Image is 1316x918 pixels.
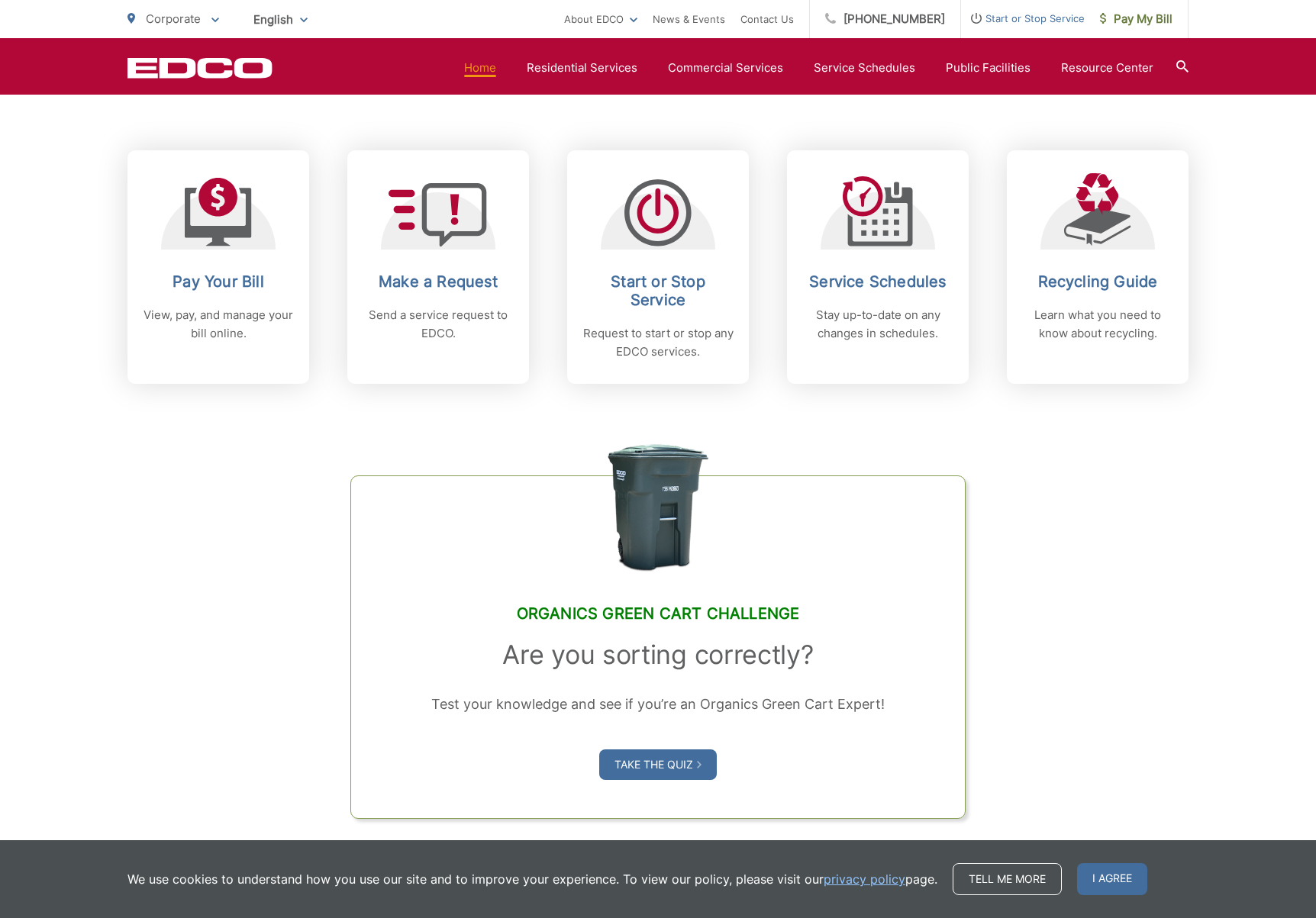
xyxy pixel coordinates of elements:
a: Service Schedules [814,59,915,77]
a: Resource Center [1061,59,1153,77]
h2: Start or Stop Service [582,272,734,309]
span: Corporate [146,11,201,26]
a: Make a Request Send a service request to EDCO. [347,150,529,384]
h2: Organics Green Cart Challenge [389,604,927,623]
span: Pay My Bill [1100,10,1172,28]
p: Send a service request to EDCO. [363,306,514,343]
a: Pay Your Bill View, pay, and manage your bill online. [127,150,309,384]
p: Stay up-to-date on any changes in schedules. [802,306,953,343]
a: EDCD logo. Return to the homepage. [127,57,273,79]
a: About EDCO [564,10,637,28]
p: Test your knowledge and see if you’re an Organics Green Cart Expert! [389,693,927,716]
p: Request to start or stop any EDCO services. [582,324,734,361]
p: Learn what you need to know about recycling. [1022,306,1173,343]
a: News & Events [653,10,725,28]
span: English [242,6,319,33]
h2: Recycling Guide [1022,272,1173,291]
h2: Pay Your Bill [143,272,294,291]
a: Service Schedules Stay up-to-date on any changes in schedules. [787,150,969,384]
h2: Service Schedules [802,272,953,291]
p: We use cookies to understand how you use our site and to improve your experience. To view our pol... [127,870,937,888]
span: I agree [1077,863,1147,895]
a: Contact Us [740,10,794,28]
a: Tell me more [953,863,1062,895]
a: Recycling Guide Learn what you need to know about recycling. [1007,150,1189,384]
a: Public Facilities [946,59,1031,77]
a: Home [464,59,496,77]
a: Commercial Services [668,59,783,77]
a: Take the Quiz [599,749,717,780]
p: View, pay, and manage your bill online. [143,306,294,343]
a: privacy policy [824,870,905,888]
h2: Make a Request [363,272,514,291]
h3: Are you sorting correctly? [389,639,927,670]
a: Residential Services [527,59,637,77]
